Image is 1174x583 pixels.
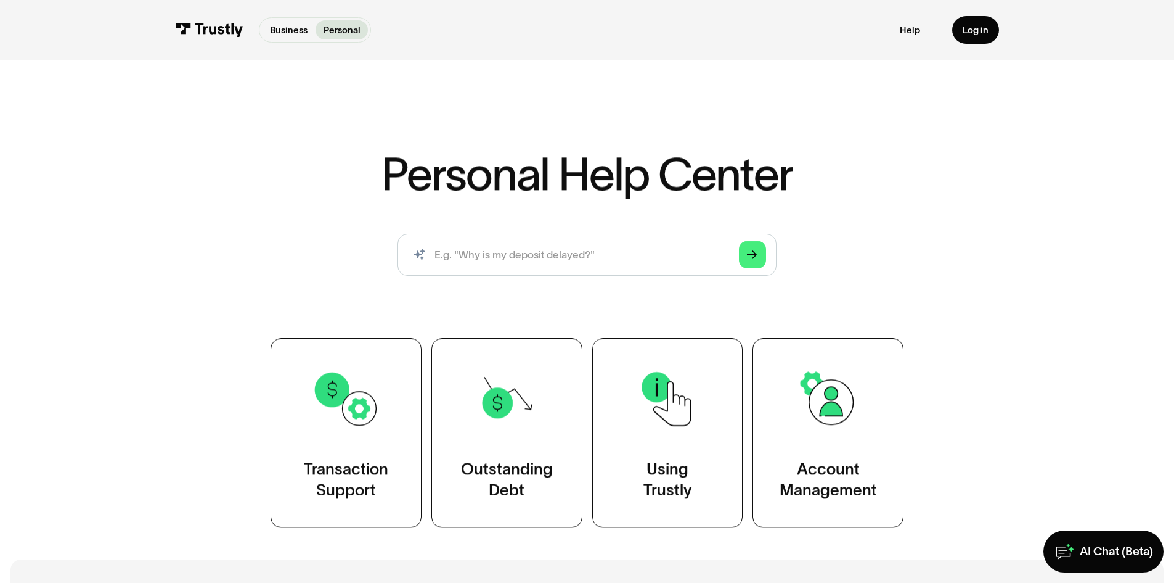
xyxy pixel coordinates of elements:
[952,16,999,44] a: Log in
[262,20,315,39] a: Business
[963,24,989,36] div: Log in
[324,23,361,37] p: Personal
[271,339,422,528] a: TransactionSupport
[270,23,308,37] p: Business
[900,24,920,36] a: Help
[461,460,553,502] div: Outstanding Debt
[643,460,691,502] div: Using Trustly
[304,460,388,502] div: Transaction Support
[381,152,792,197] h1: Personal Help Center
[1043,531,1164,573] a: AI Chat (Beta)
[397,234,777,276] input: search
[431,339,582,528] a: OutstandingDebt
[780,460,877,502] div: Account Management
[592,339,743,528] a: UsingTrustly
[752,339,903,528] a: AccountManagement
[1080,544,1153,560] div: AI Chat (Beta)
[397,234,777,276] form: Search
[316,20,368,39] a: Personal
[175,23,243,37] img: Trustly Logo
